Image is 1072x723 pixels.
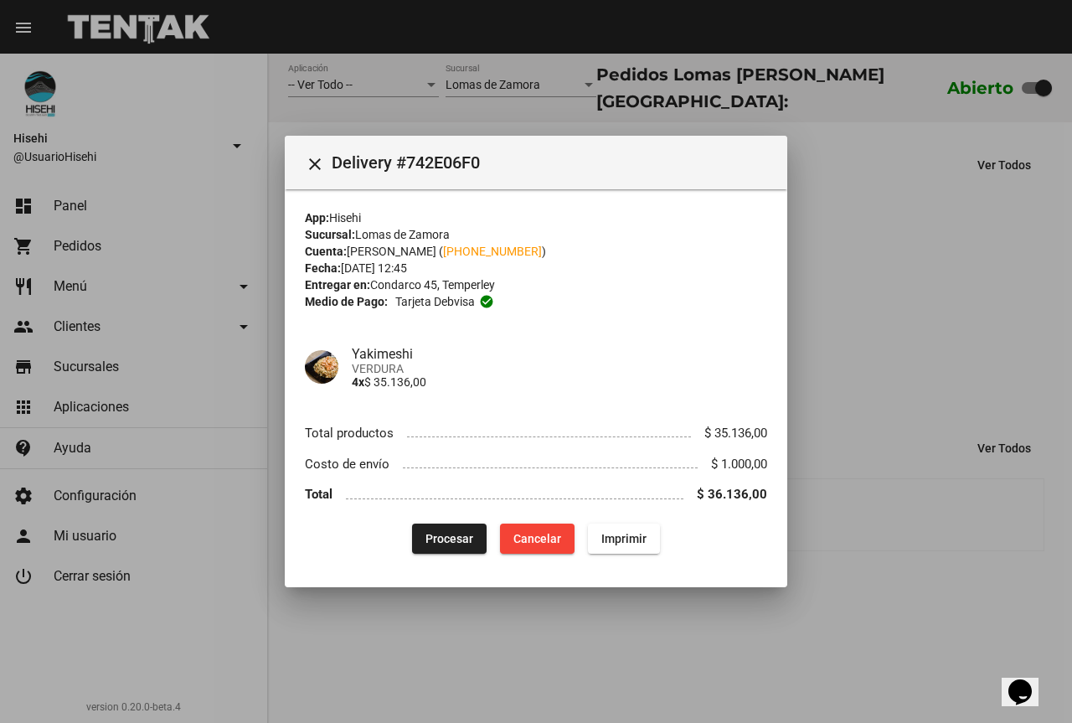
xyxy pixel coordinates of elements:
strong: Cuenta: [305,245,347,258]
li: Total $ 36.136,00 [305,479,767,510]
a: [PHONE_NUMBER] [443,245,542,258]
strong: Medio de Pago: [305,293,388,310]
strong: Fecha: [305,261,341,275]
div: [PERSON_NAME] ( ) [305,243,767,260]
span: Delivery #742E06F0 [332,149,774,176]
div: Hisehi [305,209,767,226]
span: Procesar [425,532,473,545]
img: 2699fb53-3993-48a7-afb3-adc6b9322855.jpg [305,350,338,384]
span: Cancelar [513,532,561,545]
button: Cerrar [298,146,332,179]
b: 4x [352,375,364,389]
button: Cancelar [500,524,575,554]
mat-icon: Cerrar [305,154,325,174]
li: Total productos $ 35.136,00 [305,417,767,448]
h4: Yakimeshi [352,346,767,362]
strong: Entregar en: [305,278,370,292]
span: VERDURA [352,362,767,375]
p: $ 35.136,00 [352,375,767,389]
div: Condarco 45, Temperley [305,276,767,293]
button: Procesar [412,524,487,554]
strong: App: [305,211,329,225]
div: [DATE] 12:45 [305,260,767,276]
button: Imprimir [588,524,660,554]
div: Lomas de Zamora [305,226,767,243]
strong: Sucursal: [305,228,355,241]
mat-icon: check_circle [479,294,494,309]
li: Costo de envío $ 1.000,00 [305,448,767,479]
span: Imprimir [601,532,647,545]
iframe: chat widget [1002,656,1055,706]
span: Tarjeta debvisa [395,293,475,310]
